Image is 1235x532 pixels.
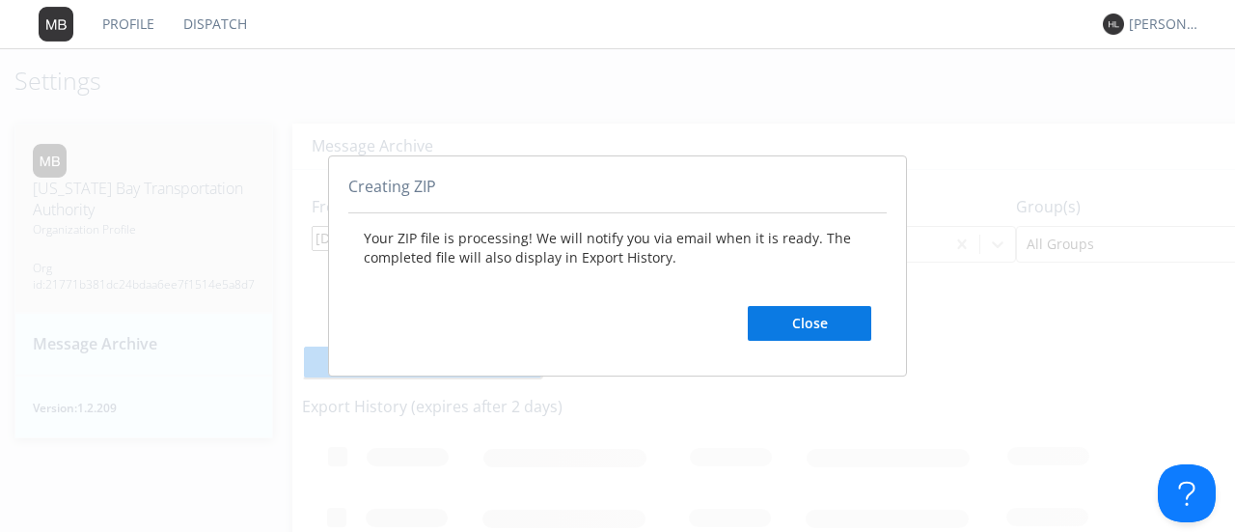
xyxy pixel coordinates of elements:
iframe: Toggle Customer Support [1158,464,1216,522]
div: [PERSON_NAME] [1129,14,1201,34]
button: Close [748,306,871,341]
img: 373638.png [39,7,73,42]
div: abcd [328,155,907,378]
div: Creating ZIP [348,176,887,214]
img: 373638.png [1103,14,1124,35]
div: Your ZIP file is processing! We will notify you via email when it is ready. The completed file wi... [348,213,887,356]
